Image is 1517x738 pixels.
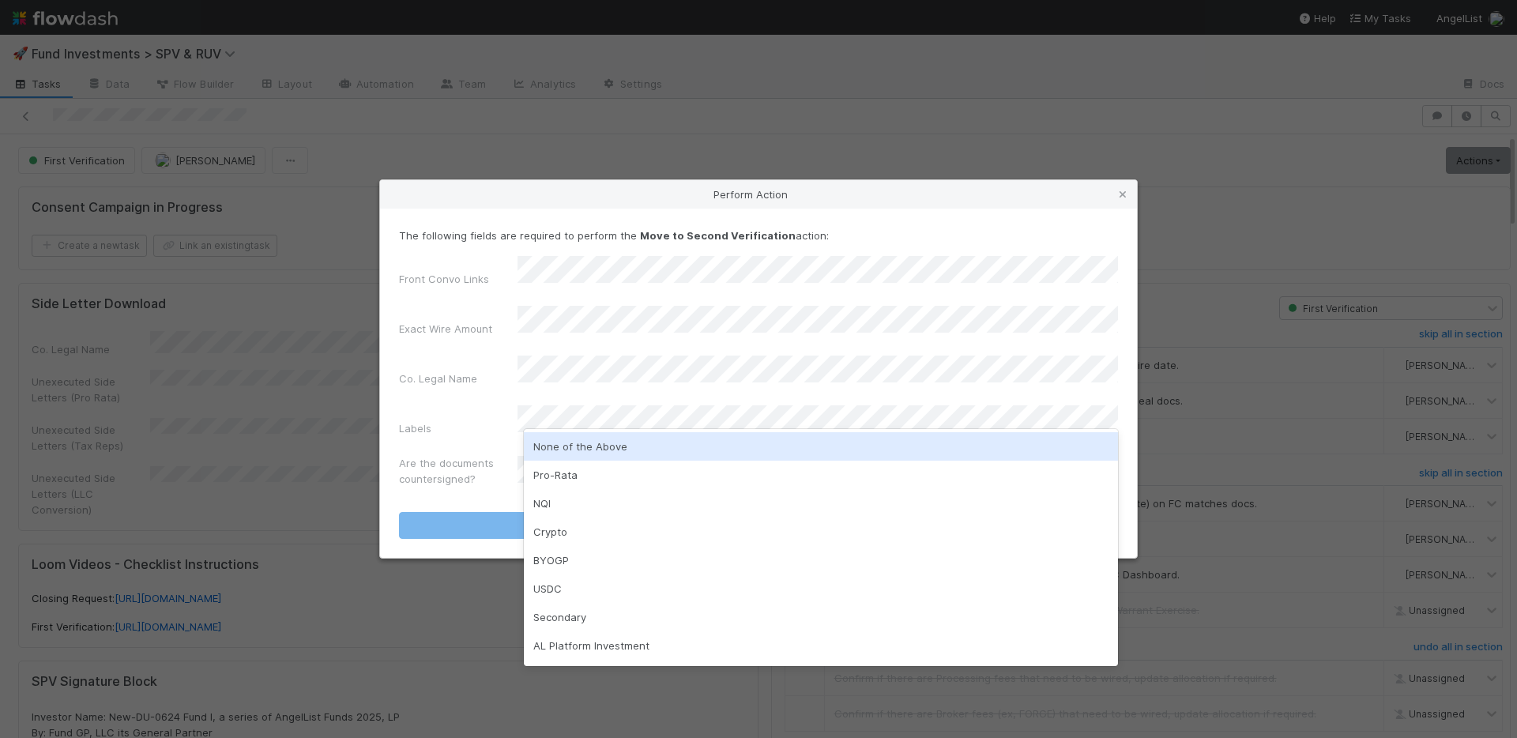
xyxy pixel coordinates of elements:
label: Co. Legal Name [399,371,477,386]
div: Pro-Rata [524,461,1118,489]
div: BYOGP [524,546,1118,574]
label: Are the documents countersigned? [399,455,518,487]
label: Exact Wire Amount [399,321,492,337]
div: NQI [524,489,1118,518]
div: Secondary [524,603,1118,631]
div: USDC [524,574,1118,603]
div: Crypto [524,518,1118,546]
div: LLC/LP Investment [524,660,1118,688]
div: AL Platform Investment [524,631,1118,660]
strong: Move to Second Verification [640,229,796,242]
div: Perform Action [380,180,1137,209]
div: None of the Above [524,432,1118,461]
label: Front Convo Links [399,271,489,287]
p: The following fields are required to perform the action: [399,228,1118,243]
label: Labels [399,420,431,436]
button: Move to Second Verification [399,512,1118,539]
